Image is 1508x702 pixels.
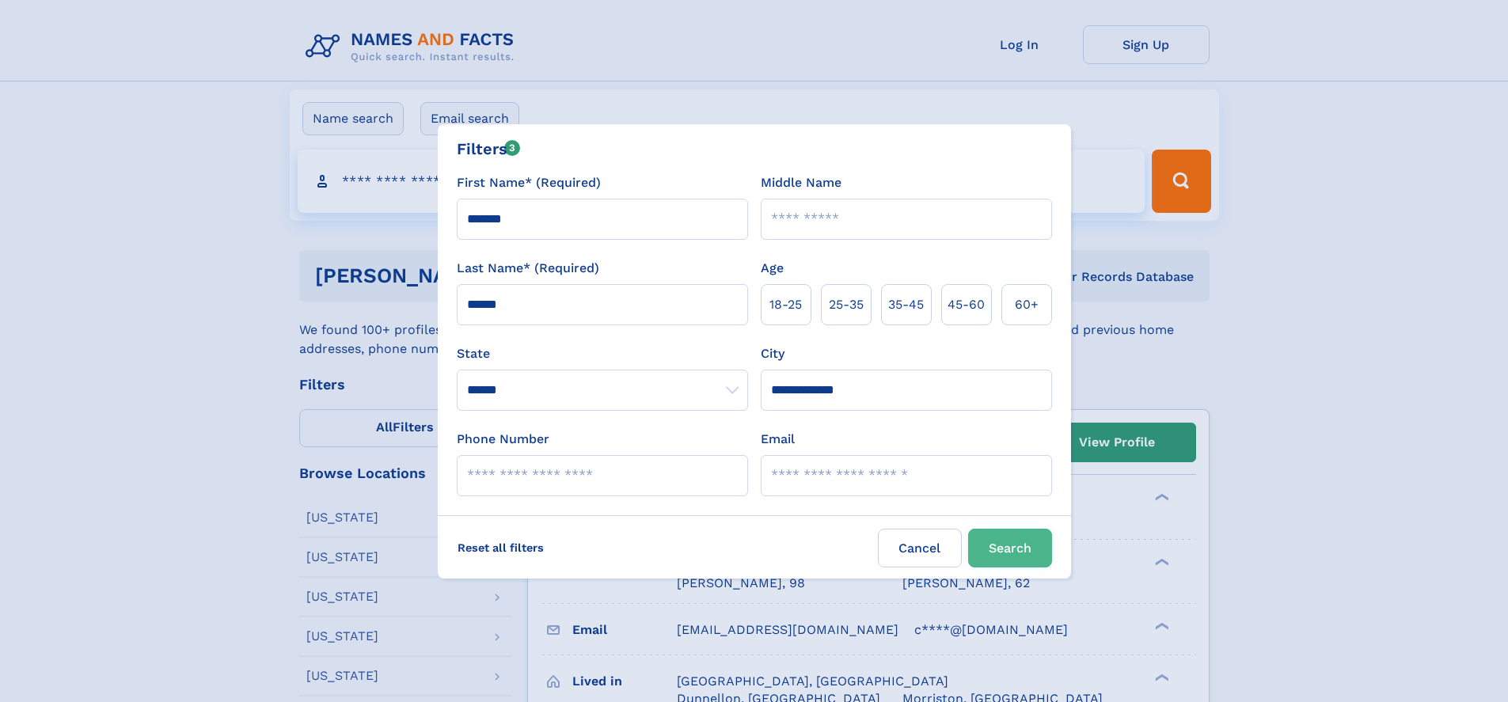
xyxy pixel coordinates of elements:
[829,295,864,314] span: 25‑35
[968,529,1052,567] button: Search
[457,430,549,449] label: Phone Number
[878,529,962,567] label: Cancel
[457,259,599,278] label: Last Name* (Required)
[761,430,795,449] label: Email
[769,295,802,314] span: 18‑25
[761,259,784,278] label: Age
[457,137,521,161] div: Filters
[457,344,748,363] label: State
[447,529,554,567] label: Reset all filters
[457,173,601,192] label: First Name* (Required)
[888,295,924,314] span: 35‑45
[761,344,784,363] label: City
[1015,295,1039,314] span: 60+
[948,295,985,314] span: 45‑60
[761,173,841,192] label: Middle Name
